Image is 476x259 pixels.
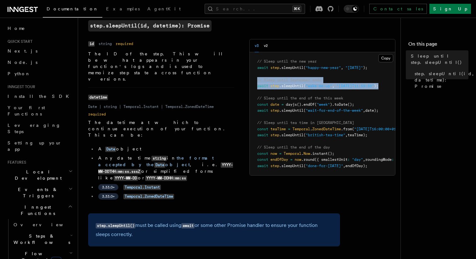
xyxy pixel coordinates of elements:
span: Next.js [8,48,37,53]
span: , [343,164,345,168]
span: ( [352,127,354,131]
a: Sleep until step.sleepUntil() [408,50,468,68]
span: Your first Functions [8,105,45,116]
code: await [181,223,195,228]
button: Local Development [5,166,74,184]
span: step [270,84,279,88]
span: Leveraging Steps [8,123,61,134]
p: The datetime at which to continue execution of your function. This can be: [88,119,234,138]
a: Temporal.ZonedDateTime [123,194,174,199]
span: // Sleep until the new year [257,59,317,64]
code: Date [154,162,165,168]
button: Events & Triggers [5,184,74,201]
span: .sleepUntil [279,84,303,88]
span: .sleepUntil [279,108,303,113]
span: Examples [106,6,140,11]
span: Documentation [47,6,99,11]
span: .toDate [332,102,348,107]
span: .endOf [301,102,314,107]
code: YYYY-MM-DD [114,176,138,181]
li: A object [96,146,234,152]
span: .sleepUntil [279,164,303,168]
span: await [257,164,268,168]
span: ); [374,84,378,88]
span: date [270,102,279,107]
span: Home [8,25,25,31]
span: teaTime); [348,133,367,137]
span: = [288,127,290,131]
a: Home [5,23,74,34]
span: Quick start [5,39,32,44]
span: ( [303,133,306,137]
span: now [270,151,277,156]
a: Contact sales [369,4,427,14]
a: Install the SDK [5,91,74,102]
span: = [279,151,281,156]
p: The ID of the step. This will be what appears in your function's logs and is used to memoize step... [88,51,234,82]
code: YYYY-MM-DDHH:mm:ss [145,176,187,181]
span: .instant [310,151,328,156]
span: "day" [352,157,363,162]
span: , [345,133,348,137]
span: Inngest Functions [5,204,68,217]
span: const [257,151,268,156]
button: Search...⌘K [205,4,305,14]
a: Date [105,146,116,151]
a: Examples [102,2,144,17]
span: Node.js [8,60,37,65]
span: Features [5,160,26,165]
h4: On this page [408,40,468,50]
p: must be called using or some other Promise handler to ensure your function sleeps correctly. [96,221,332,239]
span: await [257,65,268,70]
span: const [257,102,268,107]
button: Copy [378,54,393,62]
span: . [310,127,312,131]
span: : [348,157,350,162]
span: ( [303,84,306,88]
span: .round [301,157,314,162]
kbd: ⌘K [292,6,301,12]
span: Inngest tour [5,84,35,89]
span: "wake-me-up" [306,84,332,88]
span: date); [365,108,378,113]
span: ( [314,102,317,107]
span: await [257,133,268,137]
button: Steps & Workflows [11,230,74,248]
a: AgentKit [144,2,184,17]
span: () [297,102,301,107]
span: "[DATE]T11:59:59" [337,84,374,88]
span: .sleepUntil [279,65,303,70]
span: step [270,133,279,137]
span: (); [328,151,334,156]
a: Setting up your app [5,137,74,155]
a: Overview [11,219,74,230]
span: // Sleep until September ends [257,78,321,82]
span: endOfDay [270,157,288,162]
dd: required [116,41,133,46]
span: Events & Triggers [5,186,69,199]
span: "[DATE]" [345,65,363,70]
span: await [257,108,268,113]
span: AgentKit [147,6,181,11]
span: , [332,84,334,88]
a: Sign Up [429,4,471,14]
span: roundingMode [365,157,392,162]
span: : [392,157,394,162]
span: , [363,157,365,162]
span: "british-tea-time" [306,133,345,137]
span: 3.33.0+ [102,185,115,190]
span: , [363,108,365,113]
span: "week" [317,102,330,107]
span: Local Development [5,169,69,181]
code: Date [105,147,116,152]
span: "happy-new-year" [306,65,341,70]
code: Temporal.Instant [123,185,161,190]
code: id [88,41,95,47]
span: Python [8,71,31,76]
a: Your first Functions [5,102,74,120]
span: , [341,65,343,70]
span: dayjs [286,102,297,107]
span: await [257,84,268,88]
a: step.sleepUntil(id, datetime): Promise [412,68,468,92]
